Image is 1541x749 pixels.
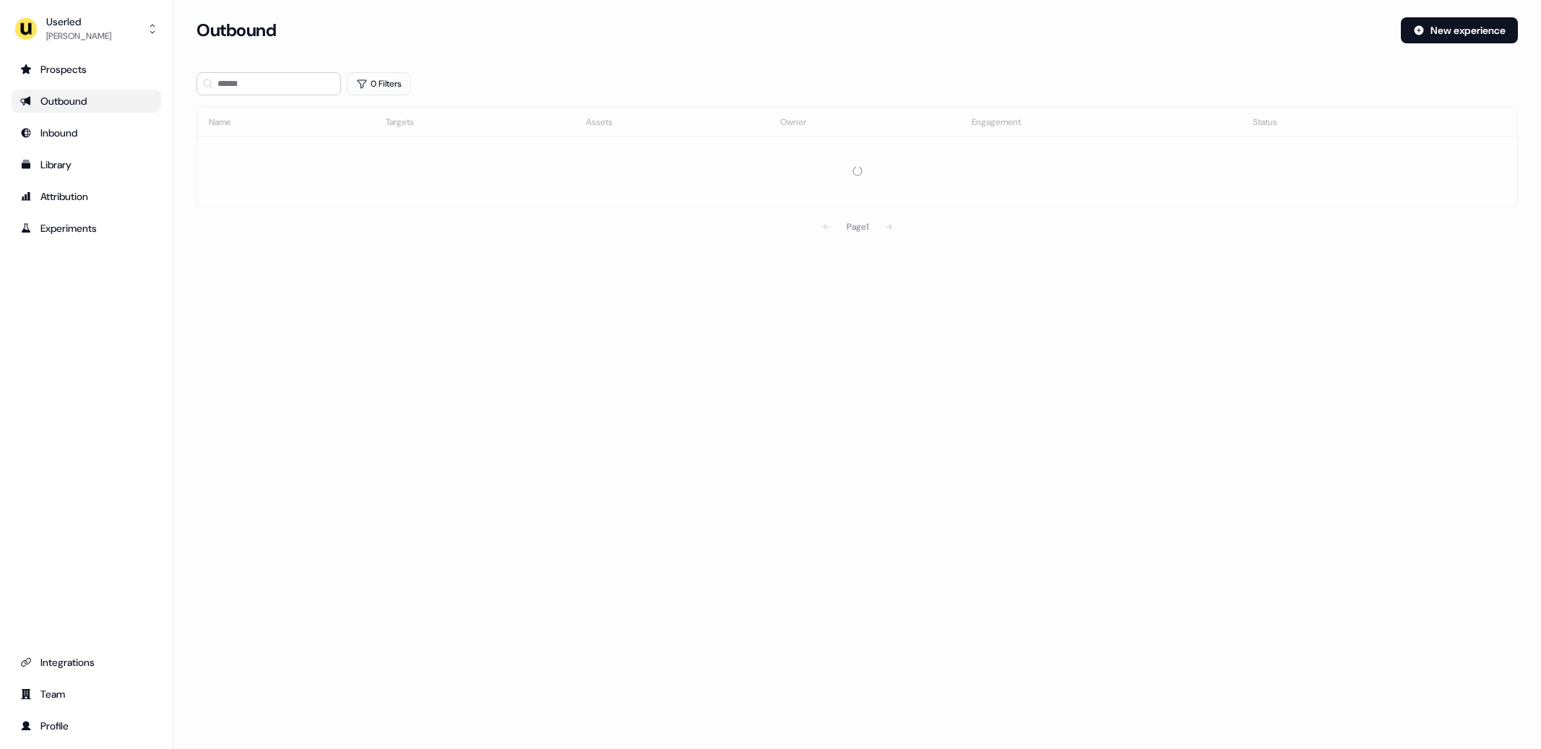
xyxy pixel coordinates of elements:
a: Go to team [12,683,161,706]
a: Go to prospects [12,58,161,81]
a: Go to profile [12,714,161,737]
button: New experience [1401,17,1518,43]
a: Go to templates [12,153,161,176]
div: Experiments [20,221,152,235]
a: Go to experiments [12,217,161,240]
div: Profile [20,719,152,733]
div: Library [20,157,152,172]
h3: Outbound [197,20,276,41]
div: Team [20,687,152,701]
div: [PERSON_NAME] [46,29,111,43]
a: Go to integrations [12,651,161,674]
a: Go to Inbound [12,121,161,144]
button: Userled[PERSON_NAME] [12,12,161,46]
div: Inbound [20,126,152,140]
button: 0 Filters [347,72,411,95]
a: Go to attribution [12,185,161,208]
div: Prospects [20,62,152,77]
div: Outbound [20,94,152,108]
div: Integrations [20,655,152,670]
div: Userled [46,14,111,29]
a: Go to outbound experience [12,90,161,113]
div: Attribution [20,189,152,204]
